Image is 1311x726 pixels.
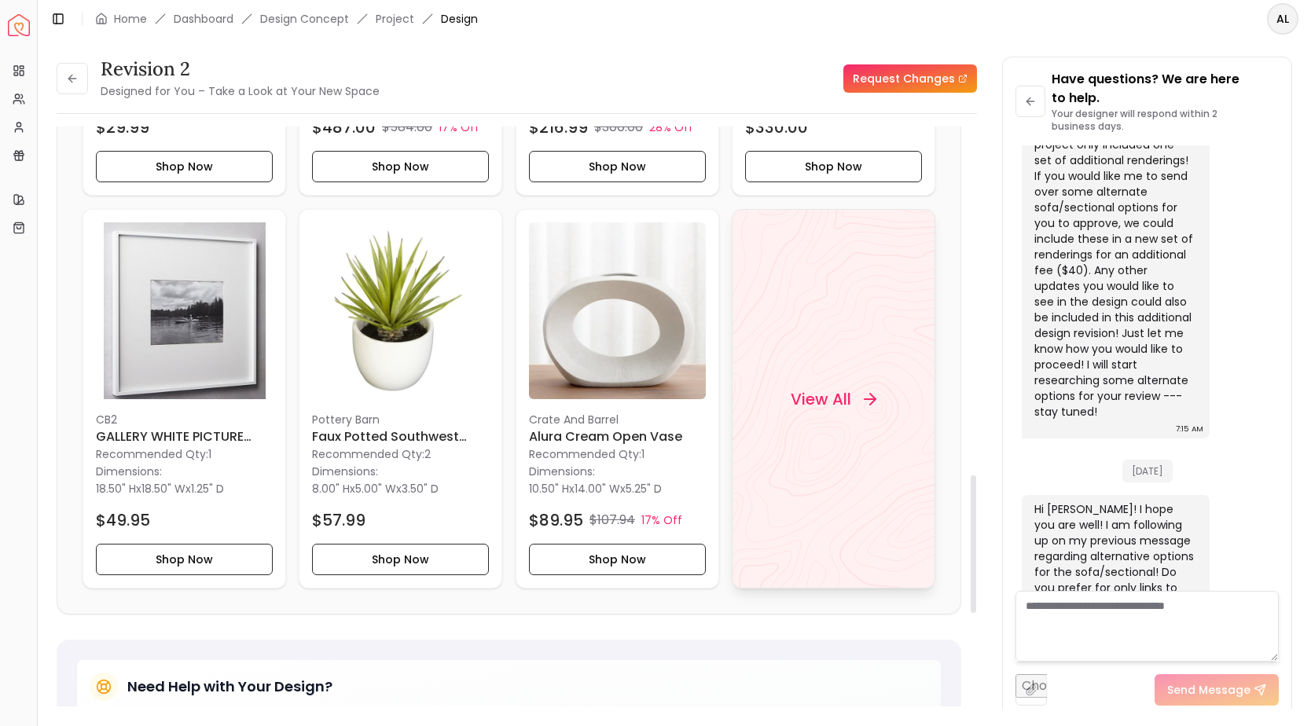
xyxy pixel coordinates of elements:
p: Dimensions: [96,462,162,481]
p: 28% Off [649,120,693,136]
p: Your designer will respond within 2 business days. [1052,108,1279,133]
p: x x [529,481,662,497]
p: Recommended Qty: 1 [529,446,706,462]
button: Shop Now [745,152,922,183]
h6: GALLERY WHITE PICTURE FRAME [96,427,273,446]
button: Shop Now [529,152,706,183]
span: AL [1269,5,1297,33]
a: Faux Potted Southwest Plants imagePottery BarnFaux Potted Southwest PlantsRecommended Qty:2Dimens... [299,209,502,588]
span: 14.00" W [575,481,620,497]
h4: $330.00 [745,117,808,139]
small: Designed for You – Take a Look at Your New Space [101,83,380,99]
button: AL [1267,3,1298,35]
p: $584.00 [382,119,432,137]
div: GALLERY WHITE PICTURE FRAME [83,209,286,588]
p: Recommended Qty: 1 [96,446,273,462]
h4: $216.99 [529,117,588,139]
p: $107.94 [589,511,635,530]
a: Spacejoy [8,14,30,36]
span: [DATE] [1122,460,1173,482]
a: View All [732,209,935,588]
a: GALLERY WHITE PICTURE FRAME imageCB2GALLERY WHITE PICTURE FRAMERecommended Qty:1Dimensions:18.50"... [83,209,286,588]
span: 1.25" D [191,481,224,497]
h4: $57.99 [312,509,365,531]
h4: $487.00 [312,117,376,139]
button: Shop Now [96,544,273,575]
h4: $29.99 [96,117,149,139]
button: Shop Now [529,544,706,575]
h4: View All [791,387,851,409]
p: $300.00 [594,119,643,137]
li: Design Concept [260,11,349,27]
h4: $89.95 [529,509,583,531]
h6: Faux Potted Southwest Plants [312,427,489,446]
p: Recommended Qty: 2 [312,446,489,462]
nav: breadcrumb [95,11,478,27]
h5: Need Help with Your Design? [127,676,332,698]
span: 5.00" W [355,481,396,497]
span: 18.50" W [141,481,185,497]
div: 7:15 AM [1176,421,1203,437]
a: Dashboard [174,11,233,27]
button: Shop Now [96,152,273,183]
a: Home [114,11,147,27]
p: Dimensions: [529,462,595,481]
img: Alura Cream Open Vase image [529,222,706,399]
button: Shop Now [312,152,489,183]
div: Alura Cream Open Vase [516,209,719,588]
span: 10.50" H [529,481,569,497]
p: 17% Off [641,512,682,528]
span: 5.25" D [626,481,662,497]
a: Project [376,11,414,27]
span: 3.50" D [402,481,439,497]
p: Pottery Barn [312,412,489,427]
a: Alura Cream Open Vase imageCrate And BarrelAlura Cream Open VaseRecommended Qty:1Dimensions:10.50... [516,209,719,588]
span: 8.00" H [312,481,350,497]
p: x x [96,481,224,497]
div: Hi [PERSON_NAME]! I hope you are well! I am following up on my previous message regarding alterna... [1034,501,1194,690]
p: x x [312,481,439,497]
p: 17% Off [439,120,479,136]
div: Hi [PERSON_NAME]! Thanks so much for this feedback! I can definitely provide some follow up optio... [1034,27,1194,420]
p: Have questions? We are here to help. [1052,70,1279,108]
img: GALLERY WHITE PICTURE FRAME image [96,222,273,399]
h3: Revision 2 [101,57,380,82]
h4: $49.95 [96,509,150,531]
h6: Alura Cream Open Vase [529,427,706,446]
button: Shop Now [312,544,489,575]
p: Dimensions: [312,462,378,481]
img: Faux Potted Southwest Plants image [312,222,489,399]
span: 18.50" H [96,481,136,497]
p: Crate And Barrel [529,412,706,427]
img: Spacejoy Logo [8,14,30,36]
div: Faux Potted Southwest Plants [299,209,502,588]
span: Design [441,11,478,27]
p: CB2 [96,412,273,427]
a: Request Changes [843,64,977,93]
